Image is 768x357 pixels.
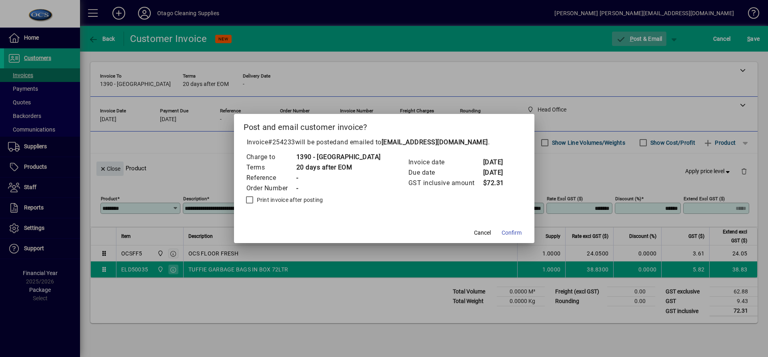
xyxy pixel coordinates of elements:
span: and emailed to [337,138,488,146]
label: Print invoice after posting [255,196,323,204]
td: Due date [408,168,483,178]
td: [DATE] [483,168,515,178]
td: - [296,183,381,193]
td: Reference [246,173,296,183]
td: - [296,173,381,183]
span: #254233 [268,138,295,146]
td: 20 days after EOM [296,162,381,173]
td: GST inclusive amount [408,178,483,188]
td: 1390 - [GEOGRAPHIC_DATA] [296,152,381,162]
button: Confirm [498,225,525,240]
td: [DATE] [483,157,515,168]
td: Invoice date [408,157,483,168]
button: Cancel [470,225,495,240]
td: Order Number [246,183,296,193]
td: Charge to [246,152,296,162]
p: Invoice will be posted . [244,138,525,147]
td: Terms [246,162,296,173]
b: [EMAIL_ADDRESS][DOMAIN_NAME] [382,138,488,146]
span: Cancel [474,229,491,237]
td: $72.31 [483,178,515,188]
span: Confirm [502,229,522,237]
h2: Post and email customer invoice? [234,114,534,137]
